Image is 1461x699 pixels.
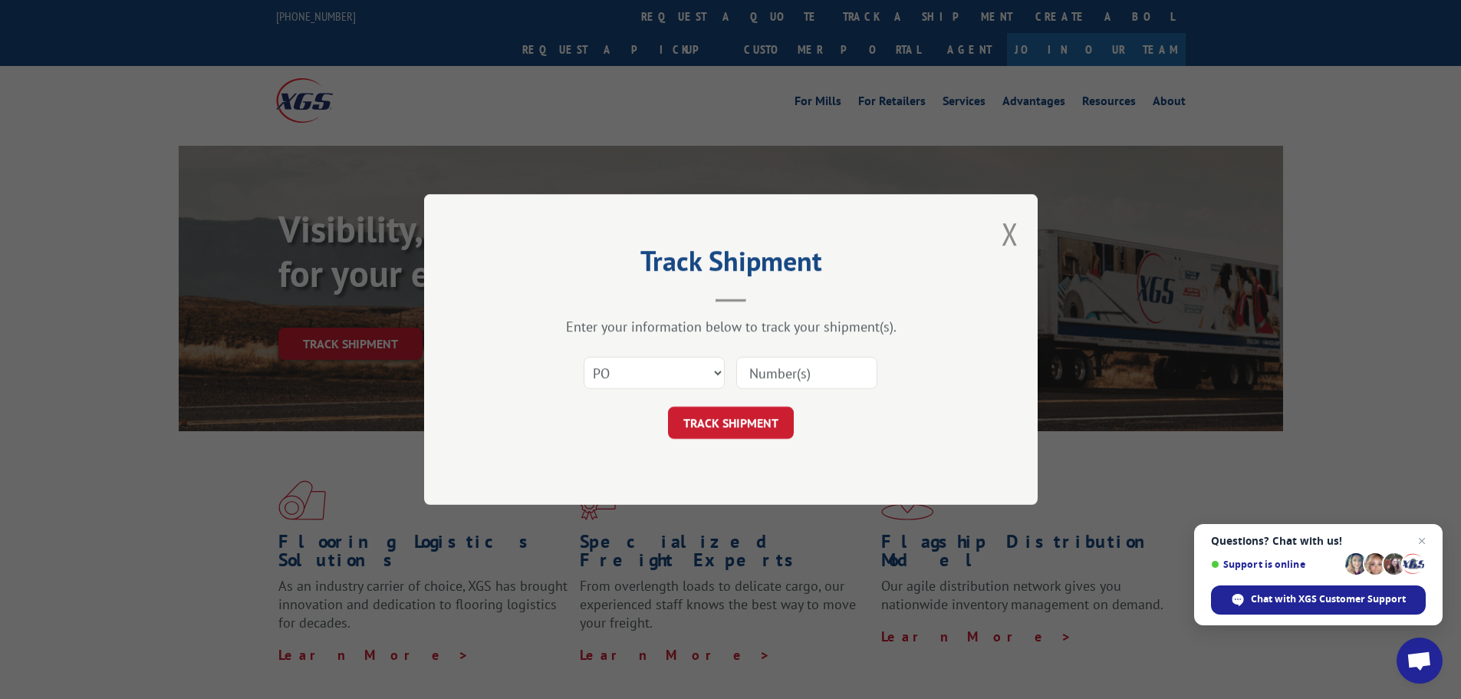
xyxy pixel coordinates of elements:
div: Chat with XGS Customer Support [1211,585,1426,615]
button: Close modal [1002,213,1018,254]
span: Support is online [1211,559,1340,570]
div: Enter your information below to track your shipment(s). [501,318,961,335]
span: Questions? Chat with us! [1211,535,1426,547]
span: Close chat [1413,532,1431,550]
button: TRACK SHIPMENT [668,407,794,439]
input: Number(s) [736,357,877,389]
h2: Track Shipment [501,250,961,279]
span: Chat with XGS Customer Support [1251,592,1406,606]
div: Open chat [1397,638,1443,684]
